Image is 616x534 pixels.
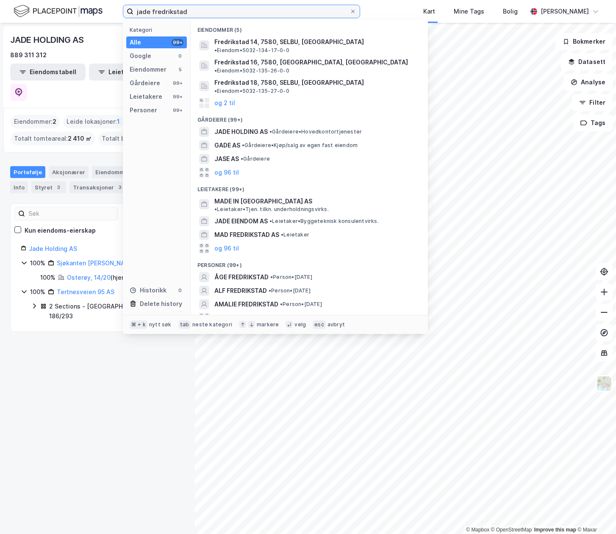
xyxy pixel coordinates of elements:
[130,285,166,295] div: Historikk
[214,67,217,74] span: •
[280,301,322,308] span: Person • [DATE]
[172,80,183,86] div: 99+
[214,127,268,137] span: JADE HOLDING AS
[30,258,45,268] div: 100%
[214,88,217,94] span: •
[269,128,362,135] span: Gårdeiere • Hovedkontortjenester
[178,320,191,329] div: tab
[130,51,151,61] div: Google
[49,301,174,322] div: 2 Sections - [GEOGRAPHIC_DATA], 186/293
[11,115,60,128] div: Eiendommer :
[214,154,239,164] span: JASE AS
[25,207,118,220] input: Søk
[92,166,144,178] div: Eiendommer
[31,181,66,193] div: Styret
[57,288,114,295] a: Tertnesveien 95 AS
[67,274,111,281] a: Osterøy, 14/20
[241,156,243,162] span: •
[67,273,160,283] div: ( hjemmelshaver )
[242,142,244,148] span: •
[177,66,183,73] div: 5
[214,313,239,323] button: og 96 til
[25,225,96,236] div: Kun eiendoms-eierskap
[534,527,576,533] a: Improve this map
[63,115,123,128] div: Leide lokasjoner :
[116,183,124,192] div: 3
[172,107,183,114] div: 99+
[214,88,289,95] span: Eiendom • 5032-135-27-0-0
[68,133,92,144] span: 2 410 ㎡
[214,47,289,54] span: Eiendom • 5032-134-17-0-0
[57,259,146,267] a: Sjøkanten [PERSON_NAME] AS
[89,64,164,81] button: Leietakertabell
[269,287,311,294] span: Person • [DATE]
[130,64,166,75] div: Eiendommer
[214,57,408,67] span: Fredrikstad 16, 7580, [GEOGRAPHIC_DATA], [GEOGRAPHIC_DATA]
[294,321,306,328] div: velg
[269,128,272,135] span: •
[563,74,613,91] button: Analyse
[29,245,77,252] a: Jade Holding AS
[327,321,345,328] div: avbryt
[214,286,267,296] span: ALF FREDRIKSTAD
[10,50,47,60] div: 889 311 312
[466,527,489,533] a: Mapbox
[281,231,309,238] span: Leietaker
[191,110,428,125] div: Gårdeiere (99+)
[555,33,613,50] button: Bokmerker
[11,132,95,145] div: Totalt tomteareal :
[192,321,232,328] div: neste kategori
[14,4,103,19] img: logo.f888ab2527a4732fd821a326f86c7f29.svg
[214,98,235,108] button: og 2 til
[574,493,616,534] div: Kontrollprogram for chat
[191,179,428,195] div: Leietakere (99+)
[574,493,616,534] iframe: Chat Widget
[269,287,271,294] span: •
[214,167,239,178] button: og 96 til
[130,27,187,33] div: Kategori
[503,6,518,17] div: Bolig
[98,132,180,145] div: Totalt byggareal :
[214,196,312,206] span: MADE IN [GEOGRAPHIC_DATA] AS
[10,33,86,47] div: JADE HOLDING AS
[214,47,217,53] span: •
[214,206,329,213] span: Leietaker • Tjen. tilkn. underholdningsvirks.
[454,6,484,17] div: Mine Tags
[423,6,435,17] div: Kart
[130,37,141,47] div: Alle
[561,53,613,70] button: Datasett
[214,37,364,47] span: Fredrikstad 14, 7580, SELBU, [GEOGRAPHIC_DATA]
[133,5,350,18] input: Søk på adresse, matrikkel, gårdeiere, leietakere eller personer
[191,20,428,35] div: Eiendommer (5)
[54,183,63,192] div: 3
[214,216,268,226] span: JADE EIENDOM AS
[172,39,183,46] div: 99+
[40,273,55,283] div: 100%
[130,78,160,88] div: Gårdeiere
[596,375,612,392] img: Z
[117,117,120,127] span: 1
[269,218,272,224] span: •
[177,53,183,59] div: 0
[130,92,162,102] div: Leietakere
[30,287,45,297] div: 100%
[572,94,613,111] button: Filter
[270,274,273,280] span: •
[177,287,183,294] div: 0
[10,166,45,178] div: Portefølje
[172,93,183,100] div: 99+
[10,64,86,81] button: Eiendomstabell
[214,299,278,309] span: AMALIE FREDRIKSTAD
[269,218,379,225] span: Leietaker • Byggeteknisk konsulentvirks.
[49,166,89,178] div: Aksjonærer
[130,105,157,115] div: Personer
[69,181,128,193] div: Transaksjoner
[257,321,279,328] div: markere
[191,255,428,270] div: Personer (99+)
[541,6,589,17] div: [PERSON_NAME]
[214,272,269,282] span: ÅGE FREDRIKSTAD
[280,301,283,307] span: •
[214,67,289,74] span: Eiendom • 5032-135-26-0-0
[491,527,532,533] a: OpenStreetMap
[270,274,312,281] span: Person • [DATE]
